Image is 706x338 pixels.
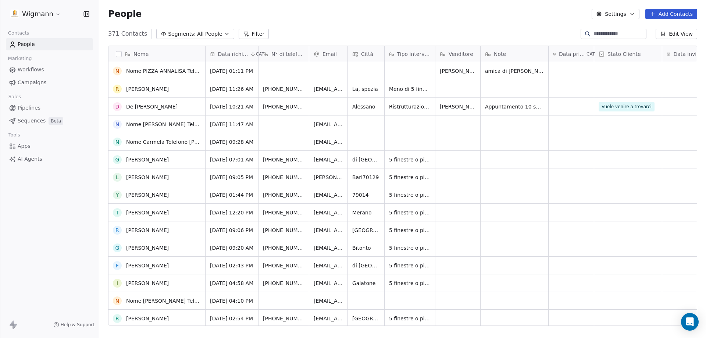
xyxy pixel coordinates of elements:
span: Bari70129 [352,174,379,181]
span: [EMAIL_ADDRESS][DOMAIN_NAME] [314,227,343,234]
button: Settings [592,9,639,19]
span: Tools [5,129,23,140]
div: Tipo intervento [385,46,435,62]
a: Help & Support [53,322,95,328]
span: [DATE] 07:01 AM [210,156,253,163]
span: Data invio offerta [673,50,703,58]
span: Apps [18,142,31,150]
div: Data richiestaCAT [206,46,258,62]
span: [EMAIL_ADDRESS][DOMAIN_NAME] [314,209,343,216]
span: [PHONE_NUMBER] [263,315,304,322]
span: La, spezia [352,85,378,93]
span: N [113,138,122,146]
span: [EMAIL_ADDRESS][DOMAIN_NAME] [314,297,343,305]
span: 371 Contacts [108,29,147,38]
span: Nome Carmela Telefono [PHONE_NUMBER] [GEOGRAPHIC_DATA] Email [EMAIL_ADDRESS][DOMAIN_NAME] Trattam... [126,138,201,146]
span: [PHONE_NUMBER] [263,85,304,93]
span: [EMAIL_ADDRESS][DOMAIN_NAME] [314,262,343,269]
span: Data primo contatto [559,50,585,58]
span: [PHONE_NUMBER] [263,244,304,252]
span: di [GEOGRAPHIC_DATA], Provincia [352,262,380,269]
span: De [PERSON_NAME] [126,103,178,110]
span: 5 finestre o più di 5 [389,227,431,234]
span: CAT [586,51,595,57]
span: [DATE] 11:47 AM [210,121,253,128]
span: [DATE] 02:54 PM [210,315,253,322]
span: Email [322,50,337,58]
span: [EMAIL_ADDRESS][DOMAIN_NAME] [314,191,343,199]
span: Nome [PERSON_NAME] Telefono [PHONE_NUMBER] [GEOGRAPHIC_DATA] (Mt) Email [EMAIL_ADDRESS][DOMAIN_NA... [126,121,201,128]
span: [EMAIL_ADDRESS][DOMAIN_NAME] [314,121,343,128]
span: Sequences [18,117,46,125]
a: Pipelines [6,102,93,114]
span: [DATE] 04:58 AM [210,280,253,287]
span: 5 finestre o più di 5 [389,191,431,199]
span: [DATE] 02:43 PM [210,262,253,269]
span: [DATE] 09:06 PM [210,227,253,234]
span: L [113,173,122,182]
span: [DATE] 09:20 AM [210,244,253,252]
span: 5 finestre o più di 5 [389,156,431,163]
span: amica di [PERSON_NAME] [485,67,544,75]
span: [PHONE_NUMBER] [263,227,304,234]
span: [GEOGRAPHIC_DATA] [352,227,380,234]
span: Galatone [352,280,375,287]
a: SequencesBeta [6,115,93,127]
span: All People [197,30,222,38]
span: Data richiesta [218,50,249,58]
span: N [113,67,122,75]
a: Campaigns [6,77,93,89]
div: Note [481,46,548,62]
div: N° di telefono [258,46,309,62]
span: 5 finestre o più di 5 [389,262,431,269]
span: 5 finestre o più di 5 [389,280,431,287]
span: 5 finestre o più di 5 [389,174,431,181]
span: Tipo intervento [397,50,431,58]
span: [PHONE_NUMBER] [263,174,304,181]
span: [PERSON_NAME] [126,85,169,93]
span: Stato Cliente [607,50,641,58]
span: [GEOGRAPHIC_DATA] [352,315,380,322]
span: 5 finestre o più di 5 [389,315,431,322]
span: [PERSON_NAME] [126,174,169,181]
span: [PERSON_NAME] [126,191,169,199]
span: [EMAIL_ADDRESS][DOMAIN_NAME] [314,280,343,287]
span: [PERSON_NAME] [126,227,169,234]
span: [DATE] 12:20 PM [210,209,253,216]
span: Workflows [18,66,44,74]
div: Open Intercom Messenger [681,313,699,331]
span: [EMAIL_ADDRESS][DOMAIN_NAME] [314,138,343,146]
span: [PERSON_NAME] [126,315,169,322]
span: [PERSON_NAME] [440,103,476,110]
span: [PHONE_NUMBER] [263,280,304,287]
span: [PERSON_NAME] [126,280,169,287]
span: [DATE] 01:44 PM [210,191,253,199]
span: [PHONE_NUMBER] [263,191,304,199]
span: 5 finestre o più di 5 [389,244,431,252]
span: [DATE] 01:11 PM [210,67,253,75]
span: [PHONE_NUMBER] [263,262,304,269]
span: [DATE] 11:26 AM [210,85,253,93]
span: 79014 [352,191,369,199]
span: [DATE] 09:05 PM [210,174,253,181]
div: Email [309,46,347,62]
span: Marketing [5,53,35,64]
button: Filter [239,29,269,39]
span: Venditore [449,50,473,58]
span: [PERSON_NAME] [126,262,169,269]
button: Wigmann [9,8,63,20]
span: 5 finestre o più di 5 [389,209,431,216]
a: Apps [6,140,93,152]
span: R [113,226,122,235]
span: I [113,279,122,288]
span: Appuntamento 10 settembre ore 16 [485,103,544,110]
span: Sales [5,91,24,102]
span: [EMAIL_ADDRESS][DOMAIN_NAME] [314,85,343,93]
span: Campaigns [18,79,46,86]
span: Bitonto [352,244,371,252]
span: [PERSON_NAME] [126,156,169,163]
span: Città [361,50,373,58]
span: T [113,208,122,217]
span: di [GEOGRAPHIC_DATA], Monteroni [352,156,380,163]
span: [EMAIL_ADDRESS][DOMAIN_NAME] [314,244,343,252]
